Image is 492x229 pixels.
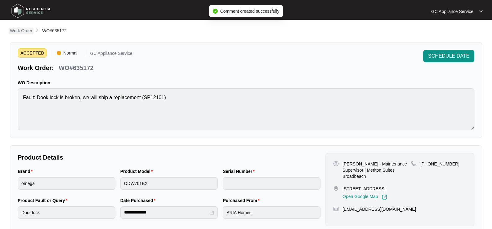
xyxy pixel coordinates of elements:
[213,9,218,14] span: check-circle
[420,161,459,167] p: [PHONE_NUMBER]
[333,161,339,166] img: user-pin
[90,51,132,58] p: GC Appliance Service
[10,28,32,34] p: Work Order
[18,197,70,204] label: Product Fault or Query
[479,10,483,13] img: dropdown arrow
[223,177,320,190] input: Serial Number
[42,28,67,33] span: WO#635172
[18,177,115,190] input: Brand
[431,8,473,15] p: GC Appliance Service
[382,194,387,200] img: Link-External
[342,194,387,200] a: Open Google Map
[9,28,34,34] a: Work Order
[57,51,61,55] img: Vercel Logo
[411,161,417,166] img: map-pin
[18,48,47,58] span: ACCEPTED
[18,153,320,162] p: Product Details
[120,197,158,204] label: Date Purchased
[120,168,155,174] label: Product Model
[18,80,474,86] p: WO Description:
[223,168,257,174] label: Serial Number
[18,64,54,72] p: Work Order:
[124,209,209,216] input: Date Purchased
[333,186,339,191] img: map-pin
[9,2,53,20] img: residentia service logo
[220,9,280,14] span: Comment created successfully
[18,206,115,219] input: Product Fault or Query
[61,48,80,58] span: Normal
[18,168,35,174] label: Brand
[35,28,40,33] img: chevron-right
[428,52,469,60] span: SCHEDULE DATE
[18,88,474,130] textarea: Fault: Dook lock is broken, we will ship a replacement (SP12101)
[342,206,416,212] p: [EMAIL_ADDRESS][DOMAIN_NAME]
[423,50,474,62] button: SCHEDULE DATE
[342,161,411,179] p: [PERSON_NAME] - Maintenance Supervisor | Meriton Suites Broadbeach
[342,186,387,192] p: [STREET_ADDRESS],
[120,177,218,190] input: Product Model
[223,197,262,204] label: Purchased From
[333,206,339,212] img: map-pin
[223,206,320,219] input: Purchased From
[59,64,93,72] p: WO#635172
